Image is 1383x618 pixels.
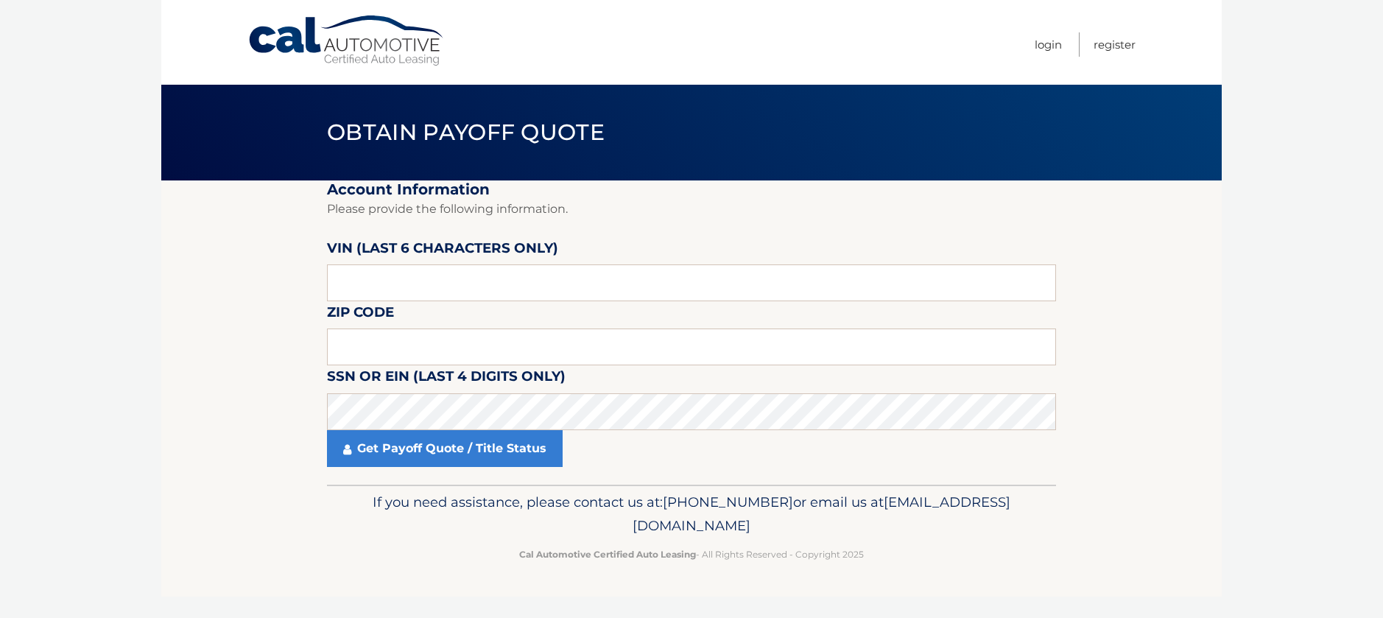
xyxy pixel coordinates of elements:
[327,180,1056,199] h2: Account Information
[327,301,394,329] label: Zip Code
[1035,32,1062,57] a: Login
[663,494,793,510] span: [PHONE_NUMBER]
[327,237,558,264] label: VIN (last 6 characters only)
[247,15,446,67] a: Cal Automotive
[327,199,1056,220] p: Please provide the following information.
[337,491,1046,538] p: If you need assistance, please contact us at: or email us at
[1094,32,1136,57] a: Register
[519,549,696,560] strong: Cal Automotive Certified Auto Leasing
[337,547,1046,562] p: - All Rights Reserved - Copyright 2025
[327,430,563,467] a: Get Payoff Quote / Title Status
[327,365,566,393] label: SSN or EIN (last 4 digits only)
[327,119,605,146] span: Obtain Payoff Quote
